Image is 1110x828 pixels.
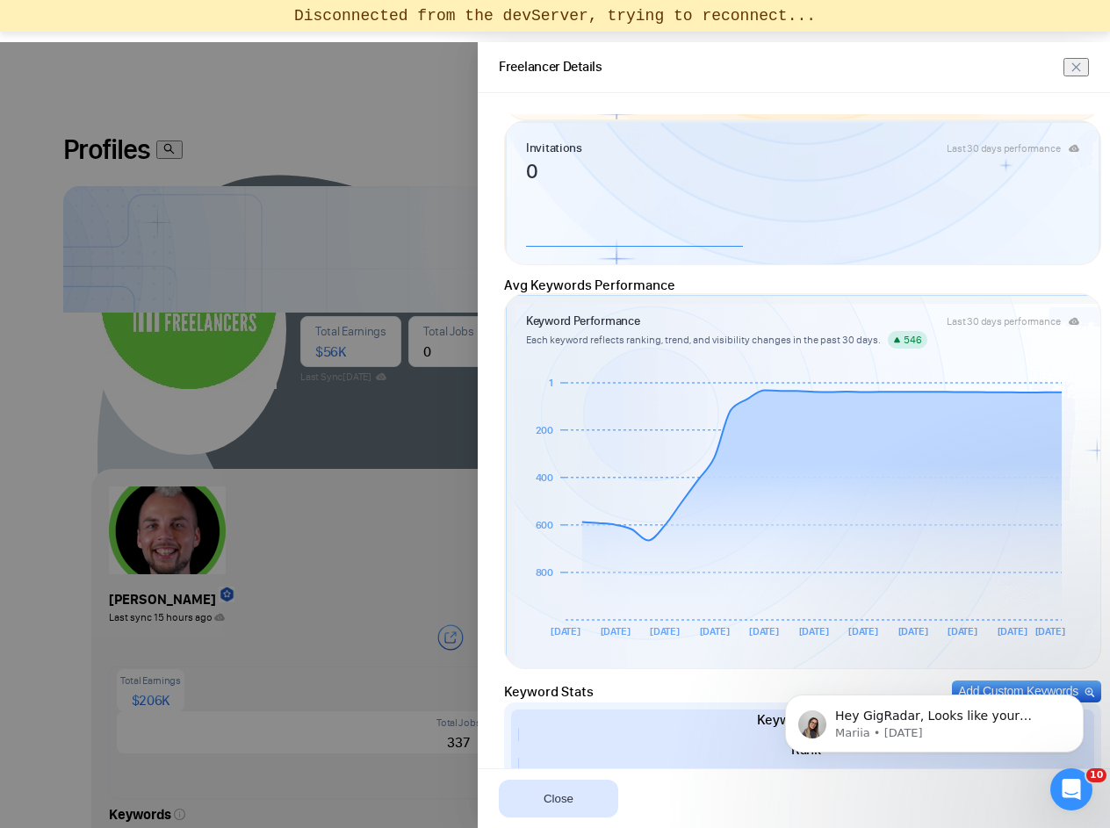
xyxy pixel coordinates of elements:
[499,780,618,817] button: Close
[998,624,1027,637] tspan: [DATE]
[536,472,554,484] tspan: 400
[551,624,580,637] tspan: [DATE]
[848,624,878,637] tspan: [DATE]
[601,624,631,637] tspan: [DATE]
[1086,768,1106,782] span: 10
[904,334,922,346] span: 546
[526,331,1079,349] article: Each keyword reflects ranking, trend, and visibility changes in the past 30 days.
[759,658,1110,781] iframe: Intercom notifications message
[799,624,829,637] tspan: [DATE]
[948,624,977,637] tspan: [DATE]
[1063,58,1089,76] button: close
[947,316,1060,327] div: Last 30 days performance
[700,624,730,637] tspan: [DATE]
[504,277,675,293] span: Avg Keywords Performance
[504,683,594,700] span: Keyword Stats
[536,424,554,436] tspan: 200
[526,312,639,331] article: Keyword Performance
[536,519,554,531] tspan: 600
[749,624,779,637] tspan: [DATE]
[544,792,573,805] span: Close
[650,624,680,637] tspan: [DATE]
[518,711,1094,728] div: Keyword Names
[549,377,553,389] tspan: 1
[536,566,554,579] tspan: 800
[518,741,1094,758] div: Rank
[499,56,602,78] div: Freelancer Details
[898,624,928,637] tspan: [DATE]
[947,143,1060,154] div: Last 30 days performance
[1035,624,1065,637] tspan: [DATE]
[526,139,582,158] article: Invitations
[1050,768,1092,810] iframe: Intercom live chat
[1070,61,1082,73] span: close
